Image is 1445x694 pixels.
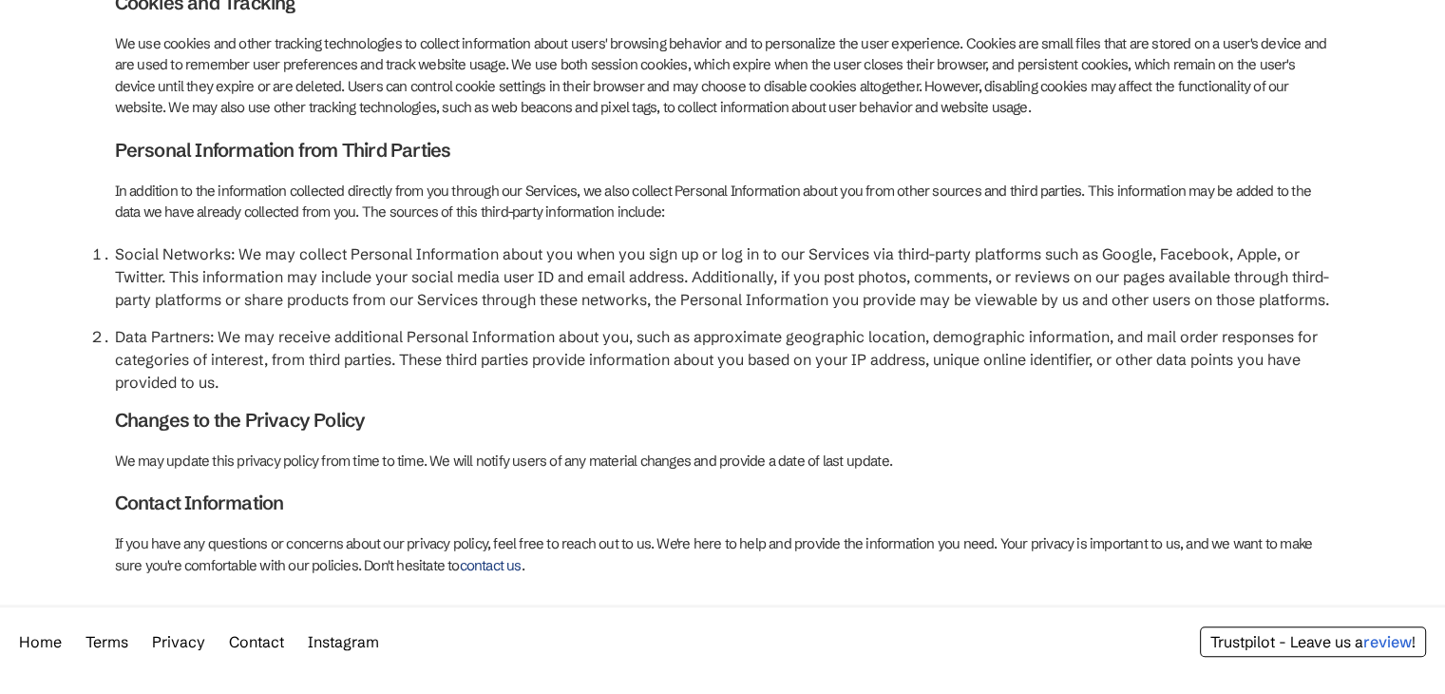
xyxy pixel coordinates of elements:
a: Contact [229,632,284,651]
p: We use cookies and other tracking technologies to collect information about users' browsing behav... [115,33,1331,119]
a: Trustpilot - Leave us areview! [1210,632,1416,651]
h2: Personal Information from Third Parties [115,138,1331,162]
p: We may update this privacy policy from time to time. We will notify users of any material changes... [115,451,1331,472]
li: Social Networks: We may collect Personal Information about you when you sign up or log in to our ... [115,242,1331,311]
li: Data Partners: We may receive additional Personal Information about you, such as approximate geog... [115,325,1331,394]
h2: Changes to the Privacy Policy [115,408,1331,432]
p: If you have any questions or concerns about our privacy policy, feel free to reach out to us. We'... [115,533,1331,576]
a: Terms [86,632,128,651]
a: Home [19,632,62,651]
a: Instagram [308,632,379,651]
a: Privacy [152,632,205,651]
span: review [1363,632,1412,651]
h2: Contact Information [115,491,1331,514]
a: contact us [460,556,522,574]
p: In addition to the information collected directly from you through our Services, we also collect ... [115,181,1331,223]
